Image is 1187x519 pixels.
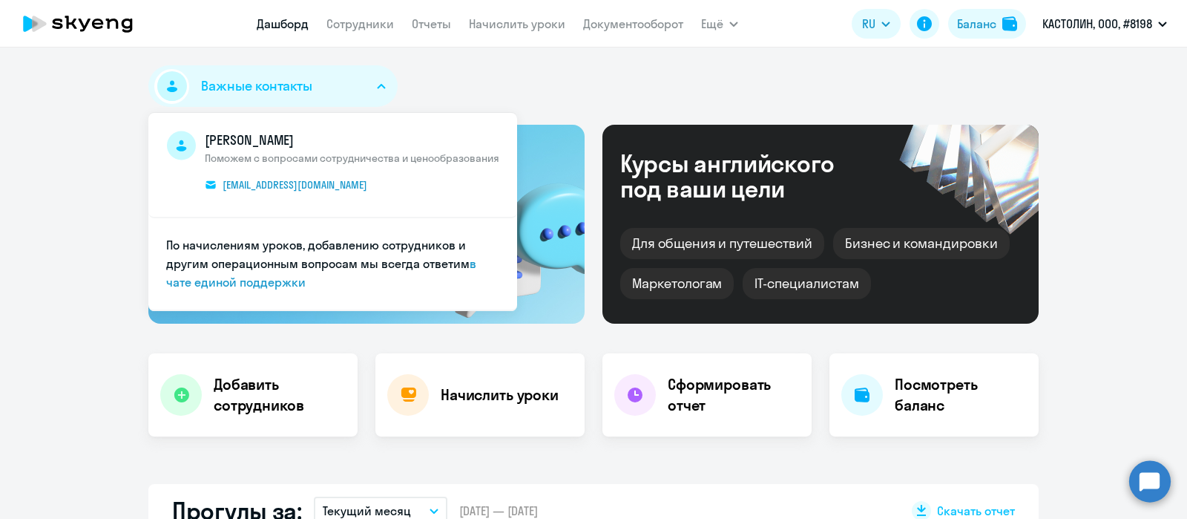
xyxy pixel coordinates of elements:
a: в чате единой поддержки [166,256,476,290]
h4: Посмотреть баланс [895,374,1027,416]
div: Маркетологам [620,268,734,299]
a: Сотрудники [326,16,394,31]
span: Важные контакты [201,76,312,96]
span: По начислениям уроков, добавлению сотрудников и другим операционным вопросам мы всегда ответим [166,238,470,271]
div: Бизнес и командировки [833,228,1010,259]
div: Баланс [957,15,996,33]
button: КАСТОЛИН, ООО, #8198 [1035,6,1174,42]
span: RU [862,15,875,33]
div: Курсы английского под ваши цели [620,151,874,201]
span: Скачать отчет [937,503,1015,519]
h4: Сформировать отчет [668,374,800,416]
img: balance [1002,16,1017,31]
span: [PERSON_NAME] [205,131,499,150]
a: Начислить уроки [469,16,565,31]
span: [DATE] — [DATE] [459,503,538,519]
p: КАСТОЛИН, ООО, #8198 [1042,15,1152,33]
a: Документооборот [583,16,683,31]
button: Ещё [701,9,738,39]
h4: Добавить сотрудников [214,374,346,416]
a: Дашборд [257,16,309,31]
div: IT-специалистам [743,268,870,299]
button: RU [852,9,901,39]
span: Ещё [701,15,723,33]
button: Балансbalance [948,9,1026,39]
a: Отчеты [412,16,451,31]
h4: Начислить уроки [441,385,559,405]
span: [EMAIL_ADDRESS][DOMAIN_NAME] [223,178,367,192]
ul: Важные контакты [148,113,517,311]
button: Важные контакты [148,65,398,107]
span: Поможем с вопросами сотрудничества и ценообразования [205,151,499,165]
a: [EMAIL_ADDRESS][DOMAIN_NAME] [205,177,379,193]
div: Для общения и путешествий [620,228,824,259]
